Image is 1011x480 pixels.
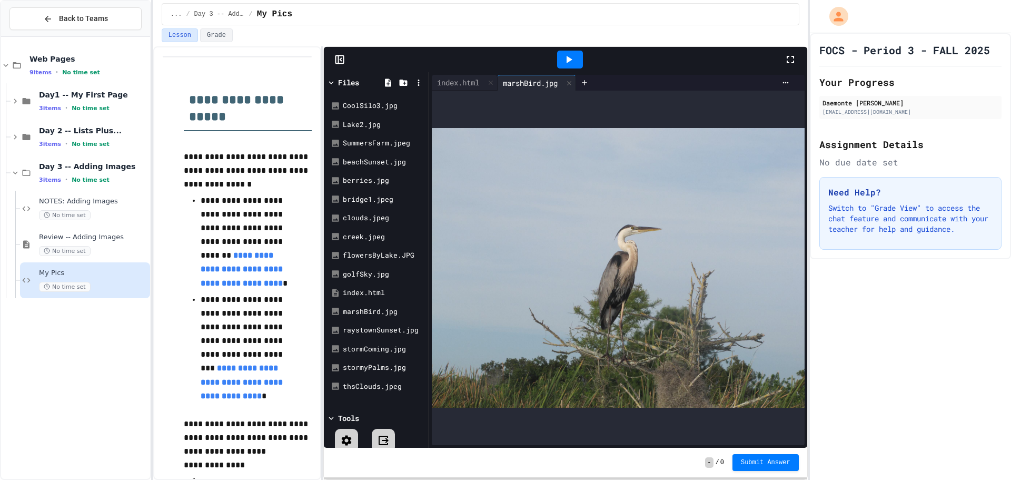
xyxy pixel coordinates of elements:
[72,141,110,148] span: No time set
[819,156,1002,169] div: No due date set
[343,269,425,280] div: golfSky.jpg
[343,363,425,373] div: stormyPalms.jpg
[343,307,425,317] div: marshBird.jpg
[432,75,498,91] div: index.html
[967,438,1000,469] iframe: chat widget
[162,28,198,42] button: Lesson
[65,104,67,112] span: •
[39,269,148,278] span: My Pics
[716,458,719,467] span: /
[498,75,576,91] div: marshBird.jpg
[343,194,425,205] div: bridge1.jpeg
[29,54,148,64] span: Web Pages
[186,10,190,18] span: /
[39,105,61,112] span: 3 items
[59,13,108,24] span: Back to Teams
[39,197,148,206] span: NOTES: Adding Images
[819,137,1002,152] h2: Assignment Details
[819,75,1002,90] h2: Your Progress
[39,90,148,100] span: Day1 -- My First Page
[819,43,990,57] h1: FOCS - Period 3 - FALL 2025
[822,98,998,107] div: Daemonte [PERSON_NAME]
[72,105,110,112] span: No time set
[432,128,804,407] img: Z
[39,233,148,242] span: Review -- Adding Images
[343,157,425,168] div: beachSunset.jpg
[343,213,425,223] div: clouds.jpeg
[194,10,245,18] span: Day 3 -- Adding Images
[343,120,425,130] div: Lake2.jpg
[741,458,790,467] span: Submit Answer
[39,177,61,183] span: 3 items
[39,141,61,148] span: 3 items
[343,288,425,298] div: index.html
[200,28,233,42] button: Grade
[65,140,67,148] span: •
[39,282,91,292] span: No time set
[249,10,253,18] span: /
[343,232,425,242] div: creek.jpeg
[39,162,148,171] span: Day 3 -- Adding Images
[343,175,425,186] div: berries.jpg
[343,101,425,111] div: CoolSilo3.jpg
[56,68,58,76] span: •
[338,413,359,424] div: Tools
[39,246,91,256] span: No time set
[720,458,724,467] span: 0
[9,7,142,30] button: Back to Teams
[343,381,425,392] div: thsClouds.jpeg
[343,344,425,355] div: stormComing.jpg
[171,10,182,18] span: ...
[257,8,292,21] span: My Pics
[338,77,359,88] div: Files
[39,210,91,220] span: No time set
[29,69,52,76] span: 9 items
[343,325,425,336] div: raystownSunset.jpg
[818,4,851,28] div: My Account
[432,77,484,88] div: index.html
[65,175,67,184] span: •
[822,108,998,116] div: [EMAIL_ADDRESS][DOMAIN_NAME]
[732,454,799,471] button: Submit Answer
[498,77,563,89] div: marshBird.jpg
[828,186,993,199] h3: Need Help?
[828,203,993,234] p: Switch to "Grade View" to access the chat feature and communicate with your teacher for help and ...
[62,69,100,76] span: No time set
[705,457,713,468] span: -
[39,126,148,135] span: Day 2 -- Lists Plus...
[72,177,110,183] span: No time set
[343,138,425,149] div: SummersFarm.jpeg
[924,392,1000,437] iframe: chat widget
[343,250,425,261] div: flowersByLake.JPG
